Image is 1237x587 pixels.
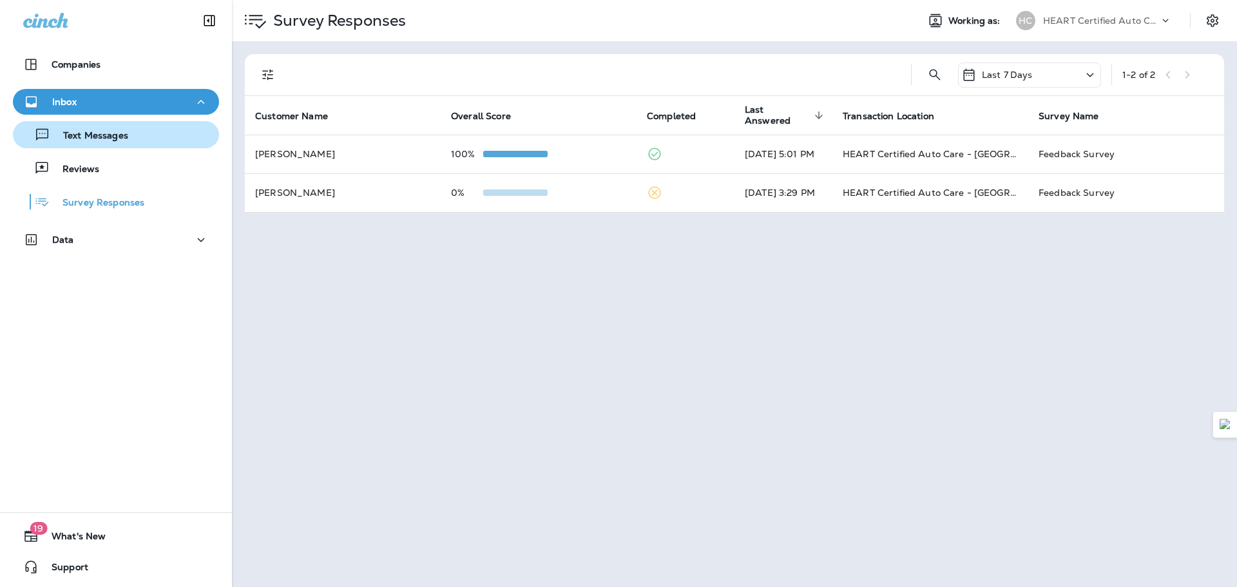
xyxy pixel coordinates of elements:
td: [PERSON_NAME] [245,173,441,212]
span: Last Answered [745,104,810,126]
button: Text Messages [13,121,219,148]
p: Inbox [52,97,77,107]
span: Support [39,562,88,577]
p: 100% [451,149,483,159]
button: Support [13,554,219,580]
img: Detect Auto [1220,419,1231,430]
p: 0% [451,188,483,198]
span: Overall Score [451,111,511,122]
button: Survey Responses [13,188,219,215]
span: Survey Name [1039,111,1099,122]
button: Data [13,227,219,253]
button: Settings [1201,9,1224,32]
p: Data [52,235,74,245]
td: [DATE] 3:29 PM [734,173,832,212]
p: Companies [52,59,101,70]
td: Feedback Survey [1028,135,1224,173]
td: HEART Certified Auto Care - [GEOGRAPHIC_DATA] [832,135,1028,173]
button: 19What's New [13,523,219,549]
button: Search Survey Responses [922,62,948,88]
button: Filters [255,62,281,88]
button: Inbox [13,89,219,115]
span: Transaction Location [843,111,934,122]
div: 1 - 2 of 2 [1122,70,1155,80]
td: [PERSON_NAME] [245,135,441,173]
span: Overall Score [451,110,528,122]
p: Survey Responses [50,197,144,209]
span: What's New [39,531,106,546]
span: Customer Name [255,110,345,122]
div: HC [1016,11,1035,30]
p: HEART Certified Auto Care [1043,15,1159,26]
span: Completed [647,110,713,122]
span: Last Answered [745,104,827,126]
p: Survey Responses [268,11,406,30]
button: Collapse Sidebar [191,8,227,34]
td: HEART Certified Auto Care - [GEOGRAPHIC_DATA] [832,173,1028,212]
span: Survey Name [1039,110,1116,122]
td: [DATE] 5:01 PM [734,135,832,173]
span: 19 [30,522,47,535]
p: Reviews [50,164,99,176]
button: Companies [13,52,219,77]
span: Working as: [948,15,1003,26]
button: Reviews [13,155,219,182]
p: Last 7 Days [982,70,1033,80]
td: Feedback Survey [1028,173,1224,212]
span: Transaction Location [843,110,951,122]
p: Text Messages [50,130,128,142]
span: Completed [647,111,696,122]
span: Customer Name [255,111,328,122]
